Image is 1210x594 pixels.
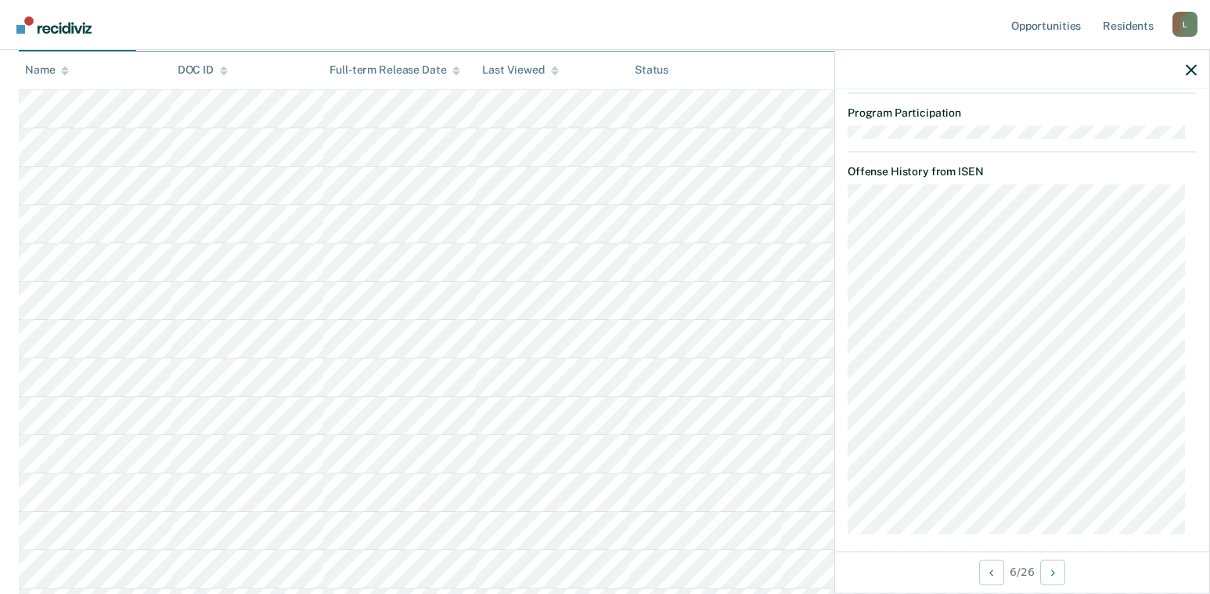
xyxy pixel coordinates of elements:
[835,551,1209,592] div: 6 / 26
[25,63,69,77] div: Name
[979,560,1004,585] button: Previous Opportunity
[1040,560,1065,585] button: Next Opportunity
[1172,12,1197,37] button: Profile dropdown button
[330,63,460,77] div: Full-term Release Date
[178,63,228,77] div: DOC ID
[848,164,1197,178] dt: Offense History from ISEN
[848,106,1197,120] dt: Program Participation
[1172,12,1197,37] div: L
[16,16,92,34] img: Recidiviz
[635,63,668,77] div: Status
[482,63,558,77] div: Last Viewed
